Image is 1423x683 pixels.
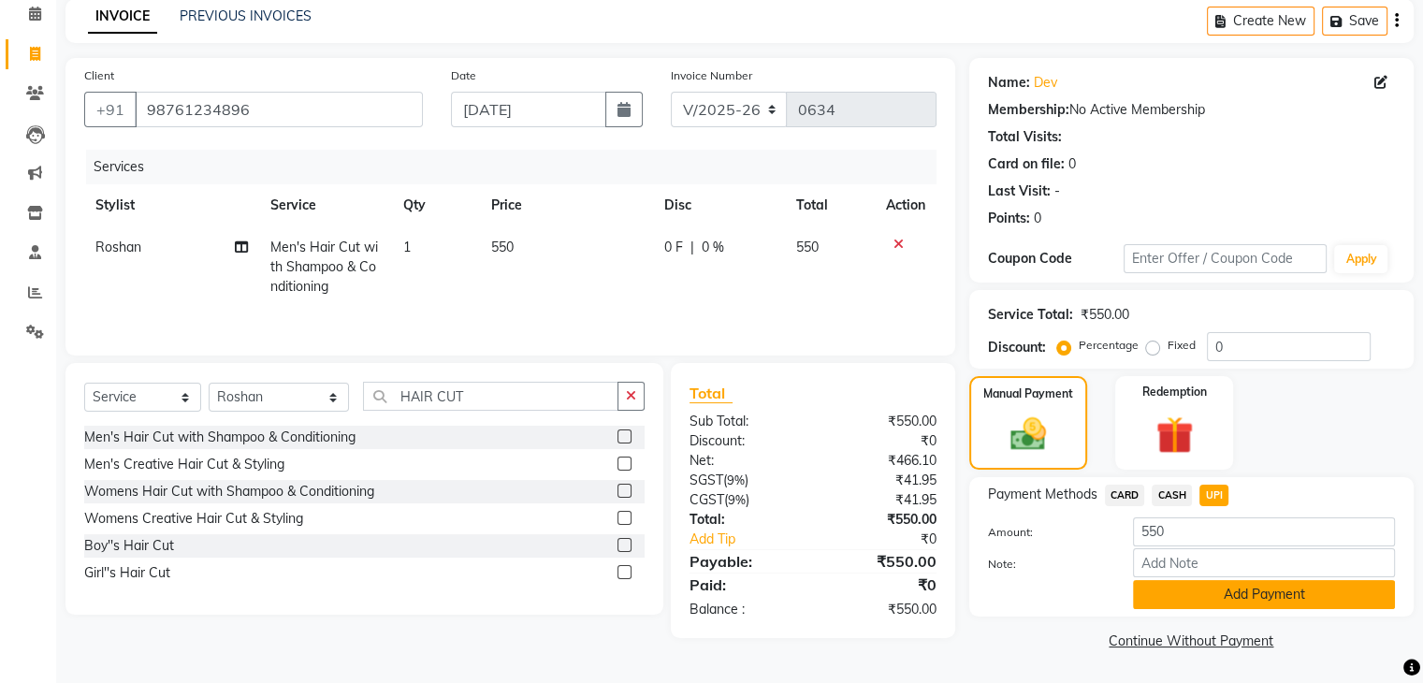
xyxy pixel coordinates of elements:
label: Amount: [974,524,1119,541]
div: ₹550.00 [813,510,951,530]
div: ₹550.00 [813,550,951,573]
span: 9% [727,472,745,487]
div: Girl''s Hair Cut [84,563,170,583]
label: Note: [974,556,1119,573]
img: _gift.svg [1144,412,1205,458]
div: Service Total: [988,305,1073,325]
th: Action [875,184,937,226]
span: Roshan [95,239,141,255]
span: Payment Methods [988,485,1097,504]
a: PREVIOUS INVOICES [180,7,312,24]
input: Search by Name/Mobile/Email/Code [135,92,423,127]
a: Dev [1034,73,1057,93]
span: CARD [1105,485,1145,506]
th: Disc [653,184,785,226]
div: ₹0 [835,530,950,549]
div: Paid: [675,574,813,596]
span: UPI [1199,485,1228,506]
div: ₹41.95 [813,471,951,490]
input: Amount [1133,517,1395,546]
span: 9% [728,492,746,507]
div: 0 [1034,209,1041,228]
div: Membership: [988,100,1069,120]
th: Total [785,184,875,226]
span: 0 % [702,238,724,257]
label: Fixed [1168,337,1196,354]
span: SGST [690,472,723,488]
label: Client [84,67,114,84]
div: - [1054,182,1060,201]
div: Net: [675,451,813,471]
a: Add Tip [675,530,835,549]
span: CGST [690,491,724,508]
div: ₹466.10 [813,451,951,471]
button: Save [1322,7,1387,36]
input: Enter Offer / Coupon Code [1124,244,1328,273]
th: Stylist [84,184,259,226]
div: Coupon Code [988,249,1124,269]
label: Invoice Number [671,67,752,84]
div: Card on file: [988,154,1065,174]
label: Redemption [1142,384,1207,400]
div: Payable: [675,550,813,573]
span: 550 [491,239,514,255]
div: Sub Total: [675,412,813,431]
span: Total [690,384,733,403]
div: Last Visit: [988,182,1051,201]
label: Date [451,67,476,84]
span: | [690,238,694,257]
label: Percentage [1079,337,1139,354]
div: ( ) [675,471,813,490]
div: ₹550.00 [813,412,951,431]
div: 0 [1068,154,1076,174]
div: No Active Membership [988,100,1395,120]
div: Boy''s Hair Cut [84,536,174,556]
a: Continue Without Payment [973,632,1410,651]
button: Create New [1207,7,1314,36]
div: ₹41.95 [813,490,951,510]
div: ₹550.00 [813,600,951,619]
div: ( ) [675,490,813,510]
span: 550 [796,239,819,255]
button: Add Payment [1133,580,1395,609]
div: Balance : [675,600,813,619]
div: Total: [675,510,813,530]
div: Discount: [988,338,1046,357]
button: Apply [1334,245,1387,273]
input: Search or Scan [363,382,617,411]
div: Discount: [675,431,813,451]
span: Men's Hair Cut with Shampoo & Conditioning [270,239,378,295]
div: Points: [988,209,1030,228]
div: ₹550.00 [1081,305,1129,325]
span: CASH [1152,485,1192,506]
button: +91 [84,92,137,127]
div: Name: [988,73,1030,93]
span: 1 [403,239,411,255]
div: Womens Hair Cut with Shampoo & Conditioning [84,482,374,501]
div: ₹0 [813,431,951,451]
div: Men's Hair Cut with Shampoo & Conditioning [84,428,356,447]
label: Manual Payment [983,385,1073,402]
span: 0 F [664,238,683,257]
input: Add Note [1133,548,1395,577]
th: Service [259,184,392,226]
div: Total Visits: [988,127,1062,147]
th: Price [480,184,653,226]
th: Qty [392,184,481,226]
div: ₹0 [813,574,951,596]
div: Men's Creative Hair Cut & Styling [84,455,284,474]
div: Womens Creative Hair Cut & Styling [84,509,303,529]
div: Services [86,150,951,184]
img: _cash.svg [999,414,1057,455]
